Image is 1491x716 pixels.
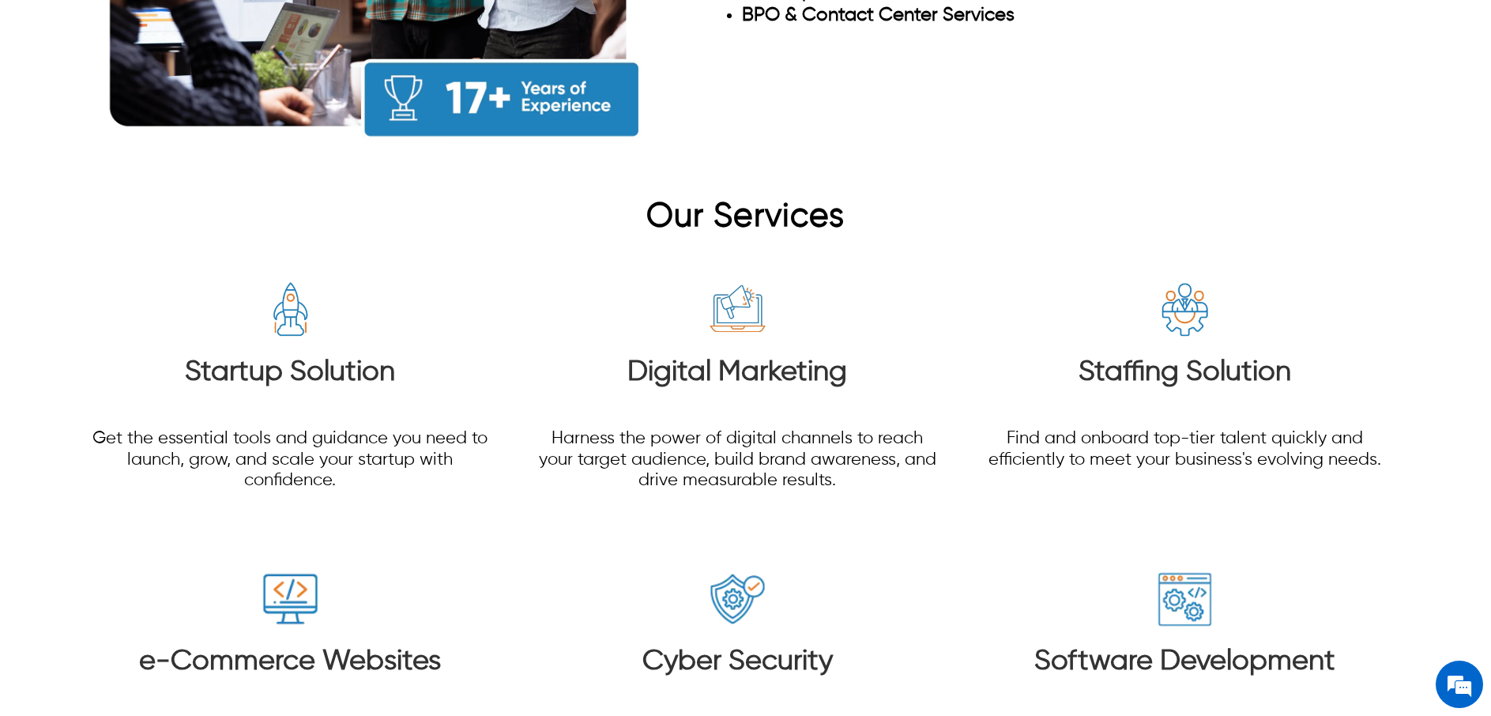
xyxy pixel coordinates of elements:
[537,281,939,526] a: digital-marketing-ITVinsDigital MarketingHarness the power of digital channels to reach your targ...
[708,281,767,340] img: digital-marketing-ITVins
[742,6,1015,24] strong: BPO & Contact Center Services
[984,281,1386,505] a: staffing-ITVins-solutionsStaffing SolutionFind and onboard top-tier talent quickly and efficientl...
[708,570,767,629] img: itvert-service-icons-cyber-security
[89,428,491,491] p: Get the essential tools and guidance you need to launch, grow, and scale your startup with confid...
[89,645,491,679] h3: e-Commerce Websites
[89,281,491,526] a: startup-ITVins-solutionsStartup SolutionGet the essential tools and guidance you need to launch, ...
[33,199,276,359] span: We are offline. Please leave us a message.
[984,356,1386,390] h3: Staffing Solution
[984,645,1386,679] h3: Software Development
[1155,570,1214,629] img: software-development
[232,487,287,508] em: Submit
[82,89,265,109] div: Leave a message
[261,281,320,340] img: startup-ITVins-solutions
[259,8,297,46] div: Minimize live chat window
[537,428,939,491] p: Harness the power of digital channels to reach your target audience, build brand awareness, and d...
[109,415,120,424] img: salesiqlogo_leal7QplfZFryJ6FIlVepeu7OftD7mt8q6exU6-34PB8prfIgodN67KcxXM9Y7JQ_.png
[74,197,1416,236] h2: Our Services
[261,570,320,629] img: itvert-service-icons-e-commerce-websites
[1155,281,1214,340] img: staffing-ITVins-solutions
[124,414,201,425] em: Driven by SalesIQ
[984,428,1386,470] p: Find and onboard top-tier talent quickly and efficiently to meet your business's evolving needs.
[89,356,491,390] h3: Startup Solution
[537,356,939,390] h3: Digital Marketing
[8,431,301,487] textarea: Type your message and click 'Submit'
[27,95,66,104] img: logo_Zg8I0qSkbAqR2WFHt3p6CTuqpyXMFPubPcD2OT02zFN43Cy9FUNNG3NEPhM_Q1qe_.png
[537,645,939,679] h3: Cyber Security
